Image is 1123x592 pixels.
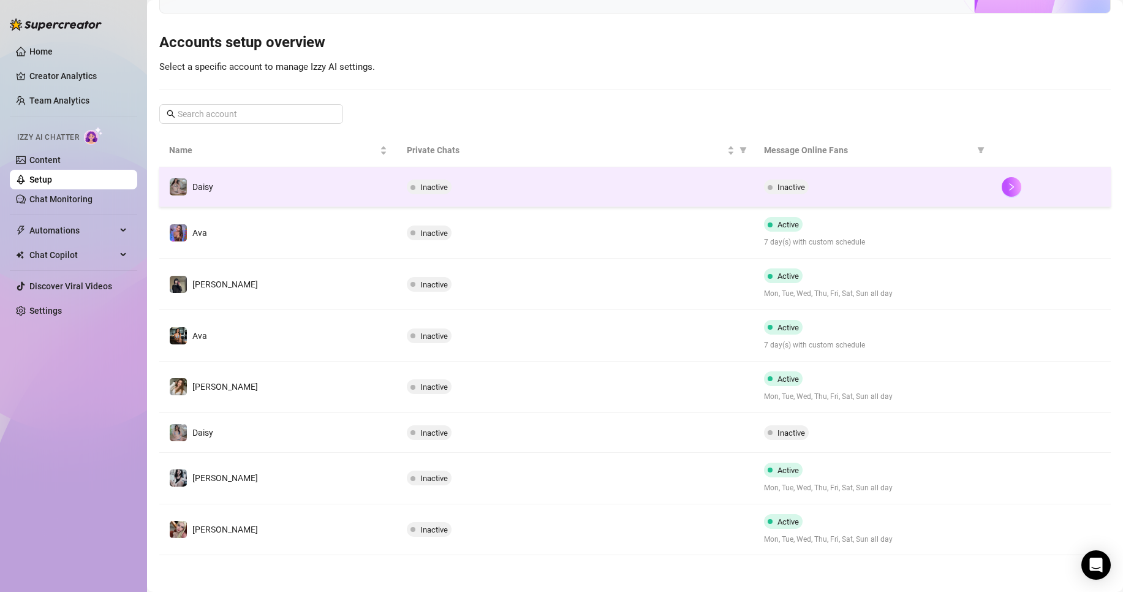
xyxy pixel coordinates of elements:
span: Active [777,271,799,281]
img: Daisy [170,424,187,441]
span: Select a specific account to manage Izzy AI settings. [159,61,375,72]
a: Home [29,47,53,56]
img: Ava [170,224,187,241]
span: Mon, Tue, Wed, Thu, Fri, Sat, Sun all day [764,288,982,300]
div: Open Intercom Messenger [1081,550,1111,580]
img: Paige [170,378,187,395]
span: Mon, Tue, Wed, Thu, Fri, Sat, Sun all day [764,482,982,494]
span: Chat Copilot [29,245,116,265]
img: logo-BBDzfeDw.svg [10,18,102,31]
span: Inactive [420,229,448,238]
span: Inactive [420,525,448,534]
span: Daisy [192,428,213,438]
span: search [167,110,175,118]
span: Active [777,374,799,384]
span: Izzy AI Chatter [17,132,79,143]
span: Inactive [420,382,448,392]
span: Private Chats [407,143,724,157]
span: [PERSON_NAME] [192,382,258,392]
span: 7 day(s) with custom schedule [764,237,982,248]
span: Active [777,323,799,332]
span: Inactive [420,280,448,289]
span: Mon, Tue, Wed, Thu, Fri, Sat, Sun all day [764,391,982,403]
span: filter [977,146,985,154]
a: Discover Viral Videos [29,281,112,291]
span: Ava [192,228,207,238]
span: thunderbolt [16,226,26,235]
a: Settings [29,306,62,316]
span: Inactive [777,183,805,192]
span: Inactive [777,428,805,438]
span: Active [777,220,799,229]
span: Inactive [420,474,448,483]
span: right [1007,183,1016,191]
span: filter [737,141,749,159]
span: Daisy [192,182,213,192]
img: Daisy [170,178,187,195]
th: Name [159,134,397,167]
span: Inactive [420,183,448,192]
span: Automations [29,221,116,240]
span: Message Online Fans [764,143,972,157]
img: Anna [170,521,187,538]
span: Active [777,517,799,526]
span: filter [975,141,987,159]
span: Name [169,143,377,157]
span: Ava [192,331,207,341]
input: Search account [178,107,326,121]
h3: Accounts setup overview [159,33,1111,53]
img: Ava [170,327,187,344]
img: Chat Copilot [16,251,24,259]
span: filter [739,146,747,154]
span: Mon, Tue, Wed, Thu, Fri, Sat, Sun all day [764,534,982,545]
img: Sadie [170,469,187,487]
span: [PERSON_NAME] [192,473,258,483]
img: AI Chatter [84,127,103,145]
button: right [1002,177,1021,197]
img: Anna [170,276,187,293]
a: Creator Analytics [29,66,127,86]
a: Content [29,155,61,165]
a: Team Analytics [29,96,89,105]
span: Active [777,466,799,475]
span: [PERSON_NAME] [192,525,258,534]
th: Private Chats [397,134,754,167]
a: Setup [29,175,52,184]
a: Chat Monitoring [29,194,93,204]
span: Inactive [420,332,448,341]
span: 7 day(s) with custom schedule [764,340,982,351]
span: [PERSON_NAME] [192,279,258,289]
span: Inactive [420,428,448,438]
